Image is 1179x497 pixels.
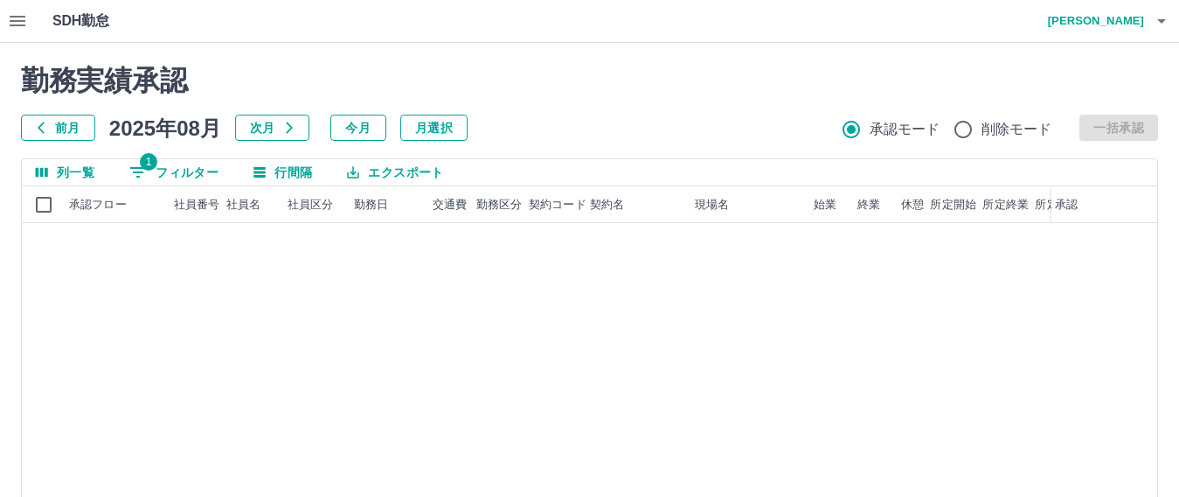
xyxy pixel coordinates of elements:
div: 契約コード [529,186,586,223]
div: 所定終業 [980,186,1032,223]
div: 現場名 [695,186,729,223]
div: 契約名 [590,186,624,223]
div: 承認 [1051,186,1142,223]
span: 削除モード [981,119,1052,140]
div: 交通費 [433,186,467,223]
div: 交通費 [429,186,473,223]
div: 終業 [857,186,880,223]
span: 承認モード [870,119,940,140]
div: 承認フロー [69,186,127,223]
button: 次月 [235,115,309,141]
div: 承認 [1055,186,1078,223]
div: 社員番号 [174,186,220,223]
div: 所定終業 [982,186,1029,223]
div: 社員番号 [170,186,223,223]
div: 勤務日 [350,186,429,223]
button: 前月 [21,115,95,141]
h2: 勤務実績承認 [21,64,1158,97]
button: 月選択 [400,115,468,141]
button: フィルター表示 [115,159,232,185]
div: 始業 [814,186,836,223]
div: 終業 [840,186,884,223]
div: 所定開始 [927,186,980,223]
div: 休憩 [884,186,927,223]
h5: 2025年08月 [109,115,221,141]
button: エクスポート [333,159,457,185]
div: 社員区分 [288,186,334,223]
div: 社員名 [226,186,260,223]
div: 勤務区分 [476,186,523,223]
div: 所定休憩 [1035,186,1081,223]
div: 所定開始 [930,186,976,223]
div: 契約名 [586,186,691,223]
div: 始業 [796,186,840,223]
button: 行間隔 [239,159,326,185]
div: 勤務日 [354,186,388,223]
div: 所定休憩 [1032,186,1085,223]
button: 今月 [330,115,386,141]
div: 社員区分 [284,186,350,223]
button: 列選択 [22,159,108,185]
div: 契約コード [525,186,586,223]
div: 現場名 [691,186,796,223]
div: 勤務区分 [473,186,525,223]
span: 1 [140,153,157,171]
div: 承認フロー [66,186,170,223]
div: 社員名 [223,186,284,223]
div: 休憩 [901,186,924,223]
